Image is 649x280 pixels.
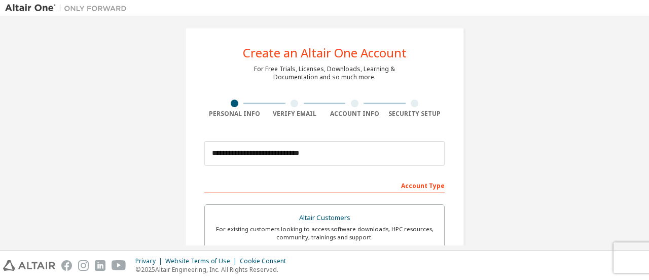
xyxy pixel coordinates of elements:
div: Verify Email [265,110,325,118]
div: Account Type [204,177,445,193]
p: © 2025 Altair Engineering, Inc. All Rights Reserved. [135,265,292,274]
img: youtube.svg [112,260,126,271]
div: Security Setup [385,110,445,118]
div: Cookie Consent [240,257,292,265]
div: Personal Info [204,110,265,118]
div: Account Info [324,110,385,118]
img: linkedin.svg [95,260,105,271]
div: Privacy [135,257,165,265]
img: facebook.svg [61,260,72,271]
img: altair_logo.svg [3,260,55,271]
img: Altair One [5,3,132,13]
img: instagram.svg [78,260,89,271]
div: Website Terms of Use [165,257,240,265]
div: Create an Altair One Account [243,47,407,59]
div: For existing customers looking to access software downloads, HPC resources, community, trainings ... [211,225,438,241]
div: For Free Trials, Licenses, Downloads, Learning & Documentation and so much more. [254,65,395,81]
div: Altair Customers [211,211,438,225]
